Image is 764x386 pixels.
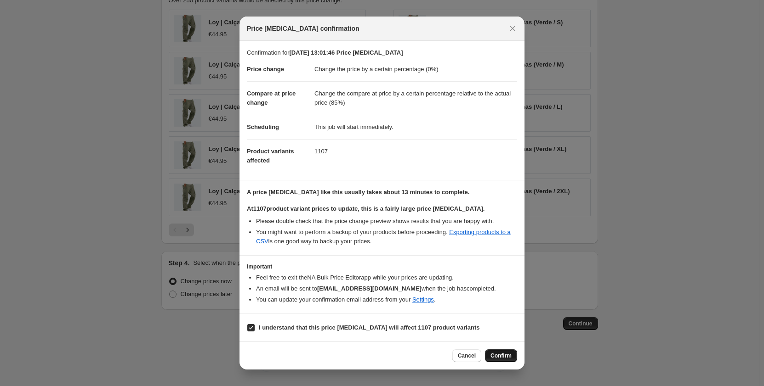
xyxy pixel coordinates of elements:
dd: Change the price by a certain percentage (0%) [314,57,517,81]
span: Compare at price change [247,90,296,106]
dd: 1107 [314,139,517,163]
span: Confirm [490,352,512,359]
li: Please double check that the price change preview shows results that you are happy with. [256,217,517,226]
a: Exporting products to a CSV [256,229,511,245]
button: Cancel [452,349,481,362]
a: Settings [412,296,434,303]
button: Confirm [485,349,517,362]
b: At 1107 product variant prices to update, this is a fairly large price [MEDICAL_DATA]. [247,205,485,212]
li: Feel free to exit the NA Bulk Price Editor app while your prices are updating. [256,273,517,282]
li: You might want to perform a backup of your products before proceeding. is one good way to backup ... [256,228,517,246]
span: Price [MEDICAL_DATA] confirmation [247,24,359,33]
dd: Change the compare at price by a certain percentage relative to the actual price (85%) [314,81,517,115]
span: Scheduling [247,123,279,130]
b: [DATE] 13:01:46 Price [MEDICAL_DATA] [289,49,403,56]
li: An email will be sent to when the job has completed . [256,284,517,293]
span: Cancel [458,352,476,359]
p: Confirmation for [247,48,517,57]
b: I understand that this price [MEDICAL_DATA] will affect 1107 product variants [259,324,480,331]
h3: Important [247,263,517,270]
button: Close [506,22,519,35]
dd: This job will start immediately. [314,115,517,139]
span: Price change [247,66,284,73]
span: Product variants affected [247,148,294,164]
b: A price [MEDICAL_DATA] like this usually takes about 13 minutes to complete. [247,189,469,196]
li: You can update your confirmation email address from your . [256,295,517,304]
b: [EMAIL_ADDRESS][DOMAIN_NAME] [317,285,422,292]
